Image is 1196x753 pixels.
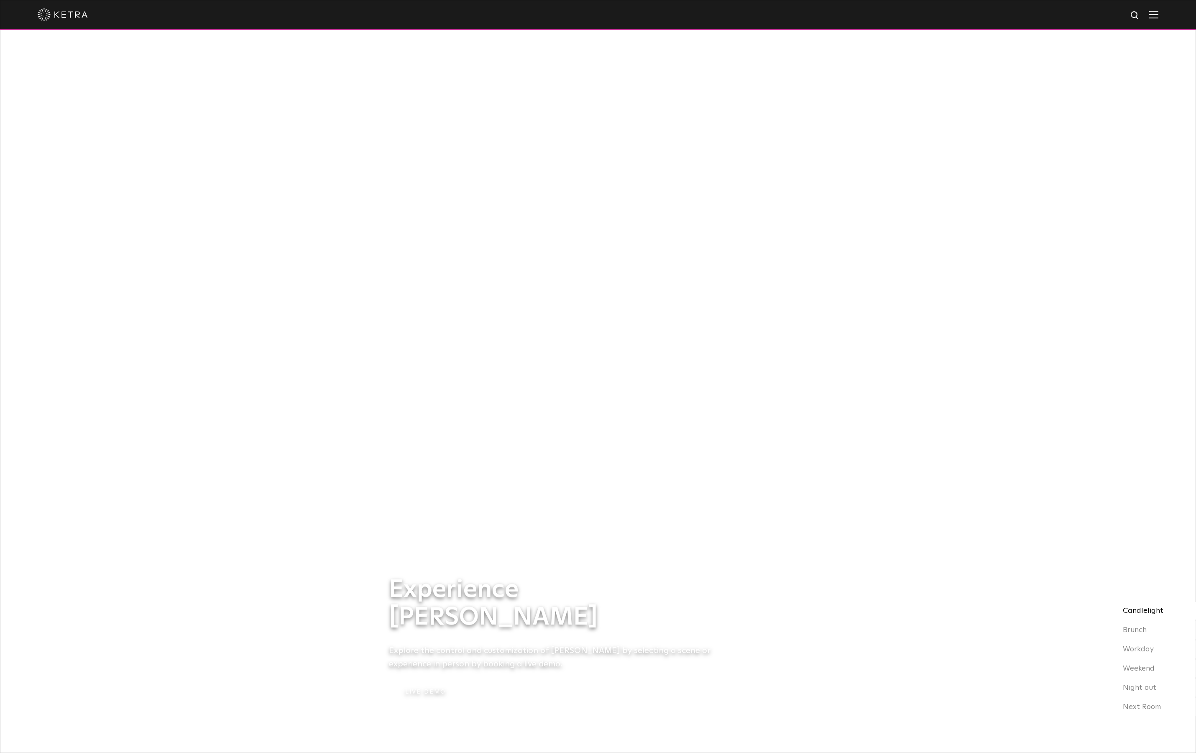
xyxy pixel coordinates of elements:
a: Live Demo [389,683,462,701]
img: Hamburger%20Nav.svg [1149,10,1158,18]
span: Candlelight [1123,607,1163,615]
span: Brunch [1123,626,1147,634]
span: Weekend [1123,665,1155,672]
img: ketra-logo-2019-white [38,8,88,21]
img: search icon [1130,10,1140,21]
h1: Experience [PERSON_NAME] [389,576,723,631]
span: Workday [1123,645,1154,653]
span: Night out [1123,684,1156,692]
h5: Explore the control and customization of [PERSON_NAME] by selecting a scene or experience in pers... [389,644,723,671]
div: Next Room [1112,698,1196,716]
